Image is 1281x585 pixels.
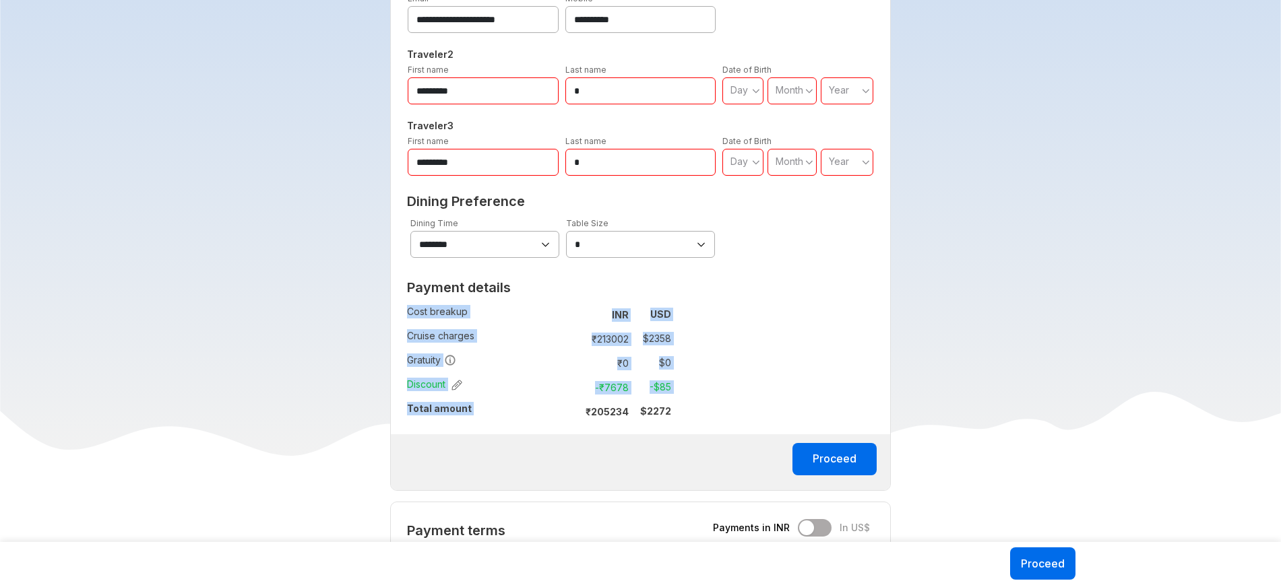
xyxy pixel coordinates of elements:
[408,65,449,75] label: First name
[840,521,870,535] span: In US$
[829,84,849,96] span: Year
[752,156,760,169] svg: angle down
[407,353,456,367] span: Gratuity
[634,353,671,372] td: $ 0
[407,279,671,296] h2: Payment details
[410,218,458,228] label: Dining Time
[577,378,634,397] td: -₹ 7678
[805,156,813,169] svg: angle down
[571,326,577,351] td: :
[612,309,629,320] strong: INR
[404,118,877,134] h5: Traveler 3
[571,375,577,399] td: :
[722,136,772,146] label: Date of Birth
[407,326,571,351] td: Cruise charges
[586,406,629,417] strong: ₹ 205234
[640,405,671,417] strong: $ 2272
[713,521,790,535] span: Payments in INR
[829,156,849,167] span: Year
[577,329,634,348] td: ₹ 213002
[565,65,606,75] label: Last name
[634,329,671,348] td: $ 2358
[1010,547,1075,580] button: Proceed
[407,522,671,539] h2: Payment terms
[776,84,803,96] span: Month
[407,378,462,391] span: Discount
[730,84,748,96] span: Day
[752,84,760,98] svg: angle down
[407,193,874,209] h2: Dining Preference
[862,84,870,98] svg: angle down
[634,378,671,397] td: -$ 85
[565,136,606,146] label: Last name
[566,218,608,228] label: Table Size
[571,302,577,326] td: :
[571,351,577,375] td: :
[650,308,671,320] strong: USD
[792,443,877,475] button: Proceed
[407,403,472,414] strong: Total amount
[404,46,877,63] h5: Traveler 2
[407,302,571,326] td: Cost breakup
[776,156,803,167] span: Month
[577,353,634,372] td: ₹ 0
[805,84,813,98] svg: angle down
[571,399,577,423] td: :
[722,65,772,75] label: Date of Birth
[408,136,449,146] label: First name
[862,156,870,169] svg: angle down
[730,156,748,167] span: Day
